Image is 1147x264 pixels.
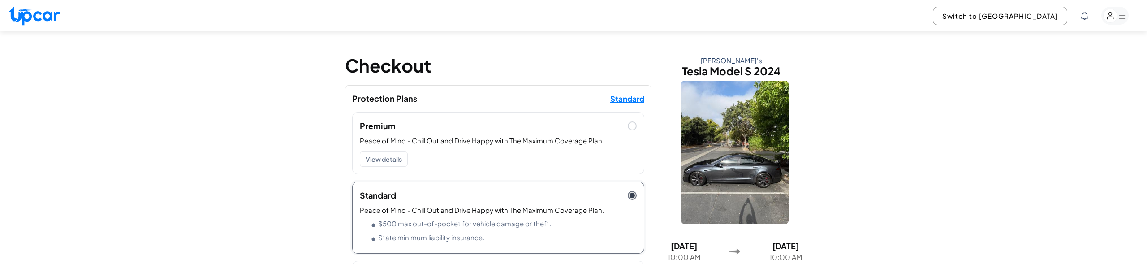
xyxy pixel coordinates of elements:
span: • [371,221,376,226]
span: 10:00 AM [769,252,802,263]
strong: [DATE] [671,240,697,252]
span: 10:00 AM [668,252,700,263]
span: • [371,235,376,240]
h1: Checkout [345,55,651,76]
strong: [DATE] [772,240,799,252]
h3: Tesla Model S 2024 [682,65,781,77]
h3: Protection Plans [352,92,644,105]
img: Car [681,81,789,224]
span: Standard [610,92,644,105]
button: Switch to [GEOGRAPHIC_DATA] [933,7,1067,25]
li: Peace of Mind - Chill Out and Drive Happy with The Maximum Coverage Plan. [360,136,637,150]
span: $500 max out-of-pocket for vehicle damage or theft. [378,219,551,229]
img: Arrow Icon [729,246,740,257]
img: Upcar Logo [9,6,60,26]
h3: Standard [360,189,396,202]
h3: Premium [360,120,396,132]
h4: [PERSON_NAME] 's [682,56,781,65]
button: View details [360,151,408,167]
li: Peace of Mind - Chill Out and Drive Happy with The Maximum Coverage Plan. [360,205,637,219]
span: State minimum liability insurance. [378,233,484,243]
